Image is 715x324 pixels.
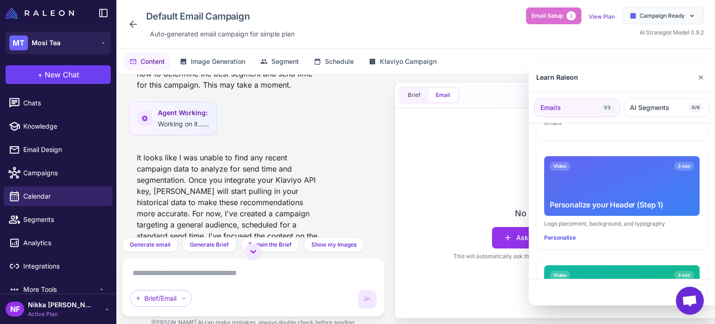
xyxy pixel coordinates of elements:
div: Personalize your Header (Step 1) [550,199,694,210]
span: Video [550,162,570,171]
span: 0/6 [688,103,703,112]
span: AI Segments [630,103,669,113]
span: 3 min [674,162,694,171]
button: Close [681,285,708,300]
a: Open chat [676,287,704,315]
span: Emails [540,103,561,113]
button: Emails1/3 [534,98,620,117]
span: Video [550,271,570,280]
div: Learn Raleon [536,72,578,83]
span: 3 min [674,271,694,280]
button: AI Segments0/6 [624,98,709,117]
button: Personalize [544,234,576,242]
button: Close [694,68,708,87]
span: 1/3 [600,103,614,112]
div: Logo placement, background, and typography [544,220,700,228]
